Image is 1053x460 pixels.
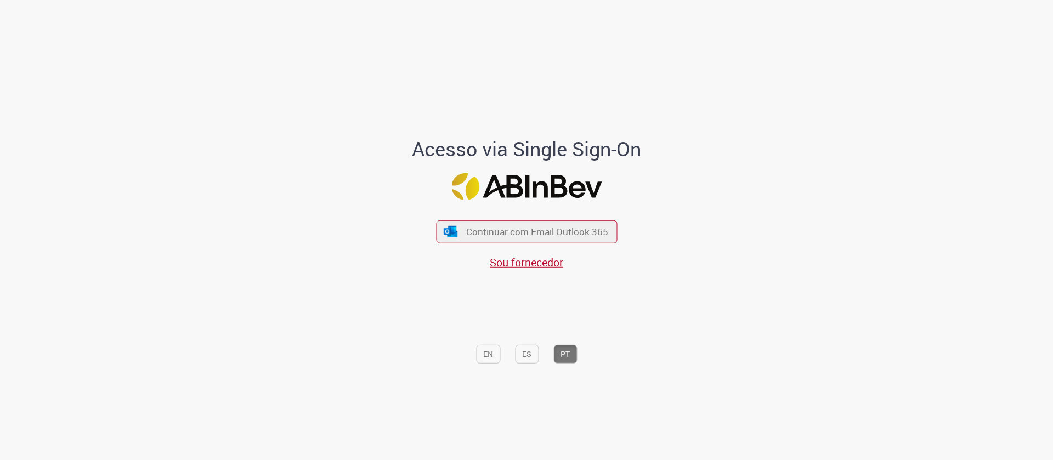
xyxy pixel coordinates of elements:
button: ícone Azure/Microsoft 360 Continuar com Email Outlook 365 [436,220,617,243]
button: PT [553,345,577,364]
a: Sou fornecedor [490,254,563,269]
h1: Acesso via Single Sign-On [375,138,679,160]
img: Logo ABInBev [451,173,602,200]
button: ES [515,345,539,364]
span: Continuar com Email Outlook 365 [466,225,608,238]
button: EN [476,345,500,364]
img: ícone Azure/Microsoft 360 [443,226,458,237]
